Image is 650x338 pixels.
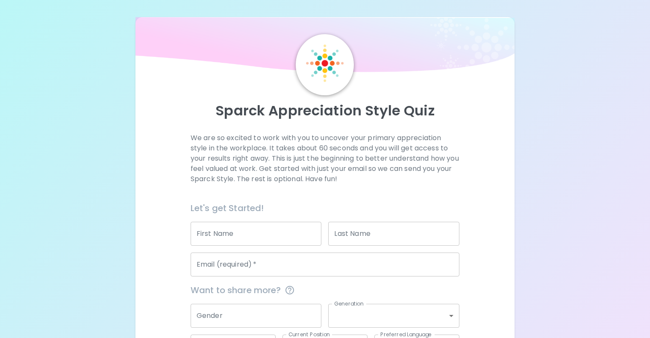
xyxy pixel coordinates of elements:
svg: This information is completely confidential and only used for aggregated appreciation studies at ... [285,285,295,295]
h6: Let's get Started! [191,201,459,215]
img: Sparck Logo [306,44,344,82]
p: We are so excited to work with you to uncover your primary appreciation style in the workplace. I... [191,133,459,184]
label: Generation [334,300,364,307]
p: Sparck Appreciation Style Quiz [146,102,504,119]
img: wave [135,17,515,77]
label: Preferred Language [380,331,432,338]
span: Want to share more? [191,283,459,297]
label: Current Position [288,331,330,338]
